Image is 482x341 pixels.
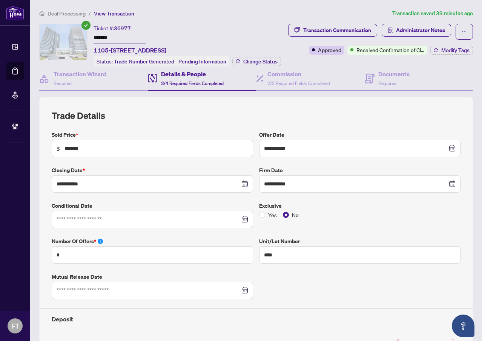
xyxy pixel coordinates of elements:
span: Approved [318,46,341,54]
span: No [289,211,302,219]
h4: Commission [267,69,330,79]
span: 3/4 Required Fields Completed [161,80,224,86]
label: Mutual Release Date [52,273,253,281]
label: Firm Date [259,166,461,174]
label: Offer Date [259,131,461,139]
label: Sold Price [52,131,253,139]
h2: Trade Details [52,110,461,122]
label: Number of offers [52,237,253,245]
keeper-lock: Open Keeper Popup [236,144,245,153]
h4: Deposit [52,315,461,324]
span: Change Status [243,59,278,64]
span: FT [11,321,19,331]
button: Administrator Notes [382,24,451,37]
span: Yes [265,211,280,219]
label: Conditional Date [52,202,253,210]
span: $ [57,144,60,153]
span: Required [378,80,396,86]
span: Received Confirmation of Closing [356,46,424,54]
label: Unit/Lot Number [259,237,461,245]
h4: Documents [378,69,410,79]
span: Modify Tags [441,48,470,53]
span: ellipsis [462,29,467,34]
button: Modify Tags [430,46,473,55]
label: Closing Date [52,166,253,174]
h4: Details & People [161,69,224,79]
span: solution [388,28,393,33]
button: Transaction Communication [288,24,377,37]
label: Exclusive [259,202,461,210]
span: Administrator Notes [396,24,445,36]
div: Status: [94,56,229,66]
button: Open asap [452,315,474,337]
span: info-circle [98,239,103,244]
button: Change Status [232,57,281,66]
span: 2/2 Required Fields Completed [267,80,330,86]
div: Transaction Communication [303,24,371,36]
article: Transaction saved 39 minutes ago [392,9,473,18]
span: Trade Number Generated - Pending Information [114,58,226,65]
